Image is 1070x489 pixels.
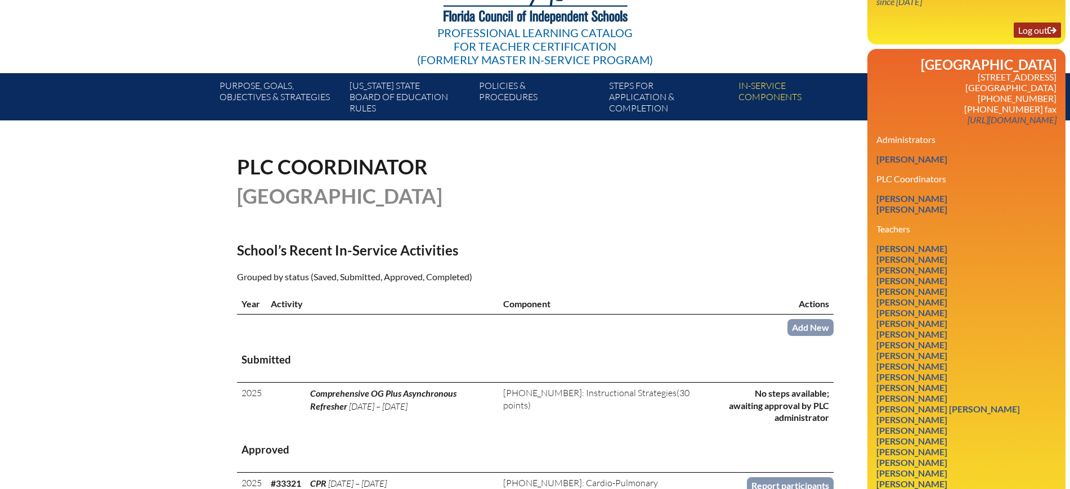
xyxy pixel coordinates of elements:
span: [GEOGRAPHIC_DATA] [237,183,442,208]
a: [PERSON_NAME] [PERSON_NAME] [872,401,1024,416]
a: [PERSON_NAME] [872,465,952,481]
a: [PERSON_NAME] [872,380,952,395]
a: [US_STATE] StateBoard of Education rules [345,78,474,120]
p: Grouped by status (Saved, Submitted, Approved, Completed) [237,270,633,284]
h3: Teachers [876,223,1056,234]
h3: Submitted [241,353,829,367]
a: Policies &Procedures [474,78,604,120]
th: Year [237,293,266,315]
a: [PERSON_NAME] [872,412,952,427]
a: [PERSON_NAME] [872,348,952,363]
a: Steps forapplication & completion [605,78,734,120]
h2: [GEOGRAPHIC_DATA] [876,58,1056,71]
a: [PERSON_NAME] [872,252,952,267]
a: Purpose, goals,objectives & strategies [215,78,344,120]
span: [PHONE_NUMBER]: Instructional Strategies [503,387,677,398]
a: [PERSON_NAME] [872,455,952,470]
th: Actions [722,293,834,315]
span: [DATE] – [DATE] [349,401,408,412]
a: [PERSON_NAME] [872,337,952,352]
a: [PERSON_NAME] [872,369,952,384]
a: [PERSON_NAME] [872,316,952,331]
a: [PERSON_NAME] [872,191,952,206]
td: 2025 [237,383,266,428]
a: Add New [787,319,834,335]
h3: Approved [241,443,829,457]
span: for Teacher Certification [454,39,616,53]
a: [PERSON_NAME] [872,444,952,459]
p: [STREET_ADDRESS] [GEOGRAPHIC_DATA] [PHONE_NUMBER] [PHONE_NUMBER] fax [876,71,1056,125]
th: Activity [266,293,499,315]
a: [PERSON_NAME] [872,433,952,448]
th: Component [499,293,722,315]
a: [PERSON_NAME] [872,326,952,342]
td: (30 points) [499,383,722,428]
p: No steps available; awaiting approval by PLC administrator [727,387,829,423]
h3: Administrators [876,134,1056,145]
span: [DATE] – [DATE] [328,478,387,489]
span: CPR [310,478,326,488]
a: [URL][DOMAIN_NAME] [963,112,1061,127]
a: [PERSON_NAME] [872,294,952,309]
a: In-servicecomponents [734,78,863,120]
a: [PERSON_NAME] [872,305,952,320]
div: Professional Learning Catalog (formerly Master In-service Program) [417,26,653,66]
a: [PERSON_NAME] [872,358,952,374]
h3: PLC Coordinators [876,173,1056,184]
b: #33321 [271,478,301,488]
a: [PERSON_NAME] [872,423,952,438]
a: [PERSON_NAME] [872,151,952,167]
a: [PERSON_NAME] [872,284,952,299]
svg: Log out [1047,26,1056,35]
a: [PERSON_NAME] [872,262,952,277]
a: [PERSON_NAME] [872,241,952,256]
a: [PERSON_NAME] [872,201,952,217]
a: [PERSON_NAME] [872,273,952,288]
span: PLC Coordinator [237,154,428,179]
a: [PERSON_NAME] [872,391,952,406]
h2: School’s Recent In-Service Activities [237,242,633,258]
a: Log outLog out [1014,23,1061,38]
span: Comprehensive OG Plus Asynchronous Refresher [310,388,456,411]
